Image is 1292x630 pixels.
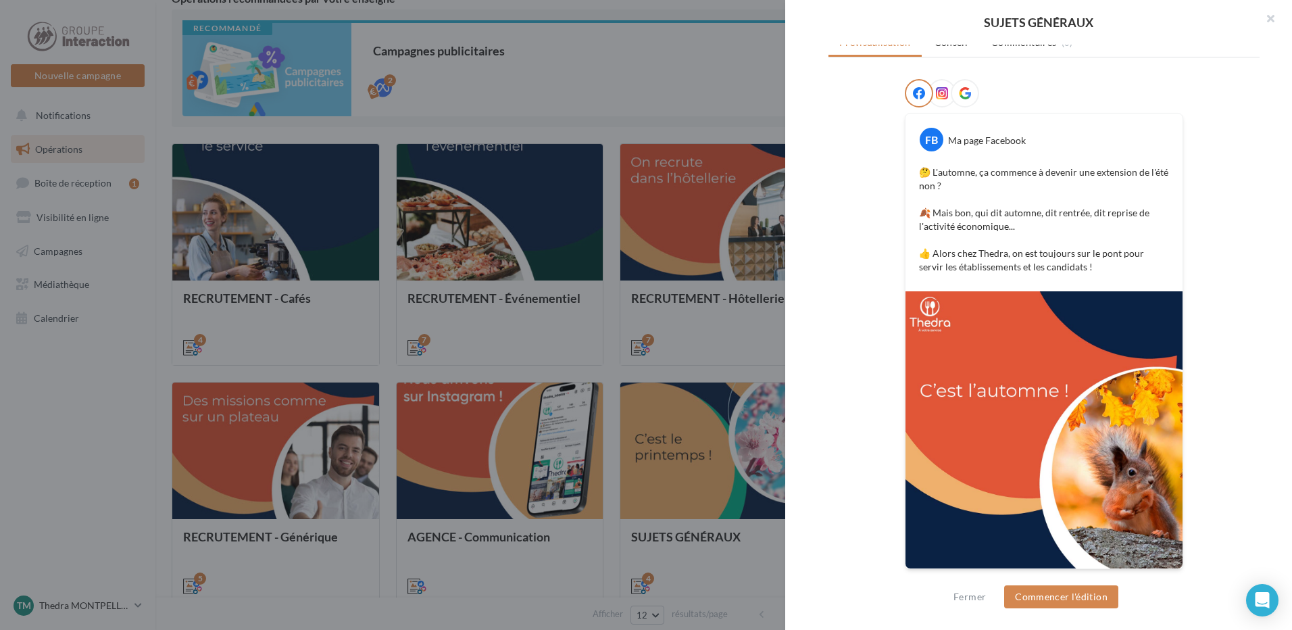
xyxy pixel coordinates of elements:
[920,128,943,151] div: FB
[1246,584,1278,616] div: Open Intercom Messenger
[1004,585,1118,608] button: Commencer l'édition
[919,166,1169,274] p: 🤔 L'automne, ça commence à devenir une extension de l'été non ? 🍂 Mais bon, qui dit automne, dit ...
[905,569,1183,587] div: La prévisualisation est non-contractuelle
[948,589,991,605] button: Fermer
[948,134,1026,147] div: Ma page Facebook
[807,16,1270,28] div: SUJETS GÉNÉRAUX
